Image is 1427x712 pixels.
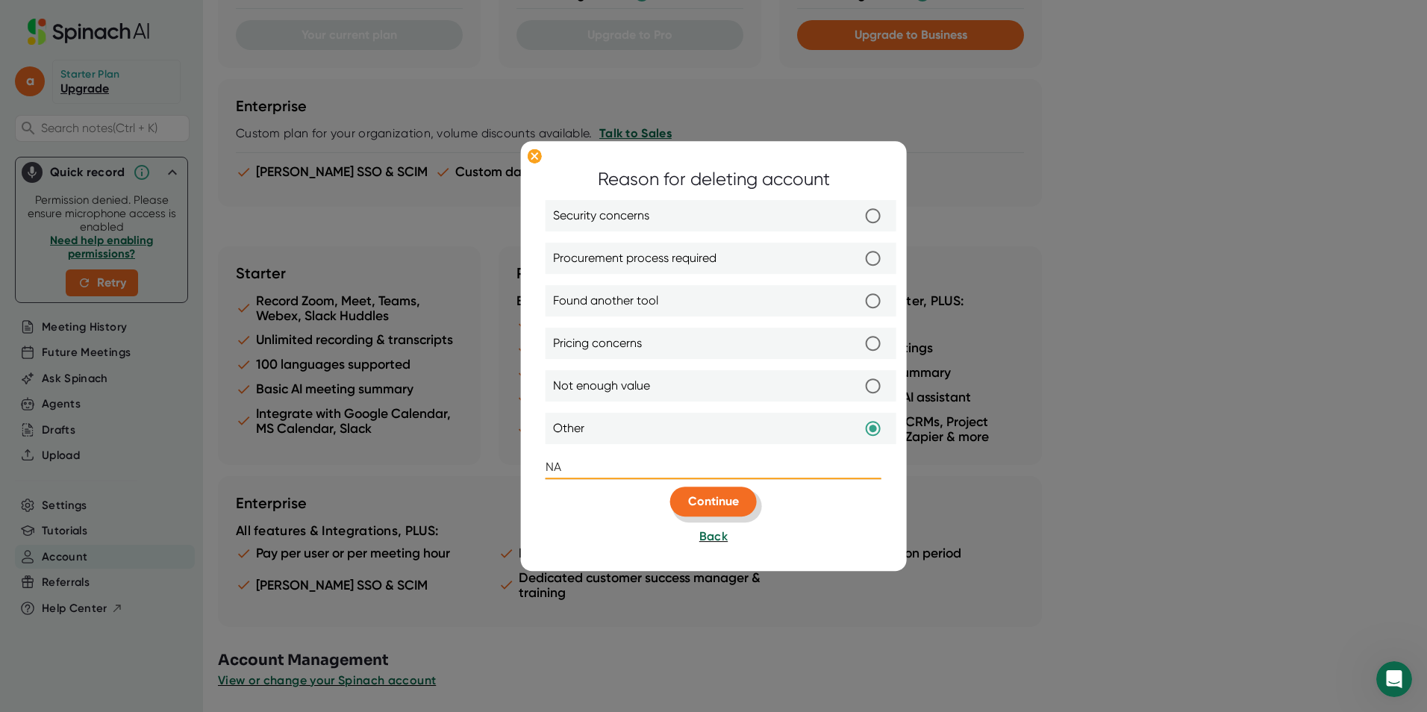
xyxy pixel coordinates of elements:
span: Security concerns [553,207,649,225]
span: Pricing concerns [553,335,642,353]
input: Provide additional detail [546,456,881,480]
button: Back [699,528,728,546]
span: Other [553,420,584,438]
iframe: Intercom live chat [1376,661,1412,697]
div: Reason for deleting account [598,166,830,193]
span: Continue [688,495,739,509]
span: Found another tool [553,293,658,310]
span: Back [699,530,728,544]
button: Continue [670,487,757,517]
span: Procurement process required [553,250,716,268]
span: Not enough value [553,378,650,396]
